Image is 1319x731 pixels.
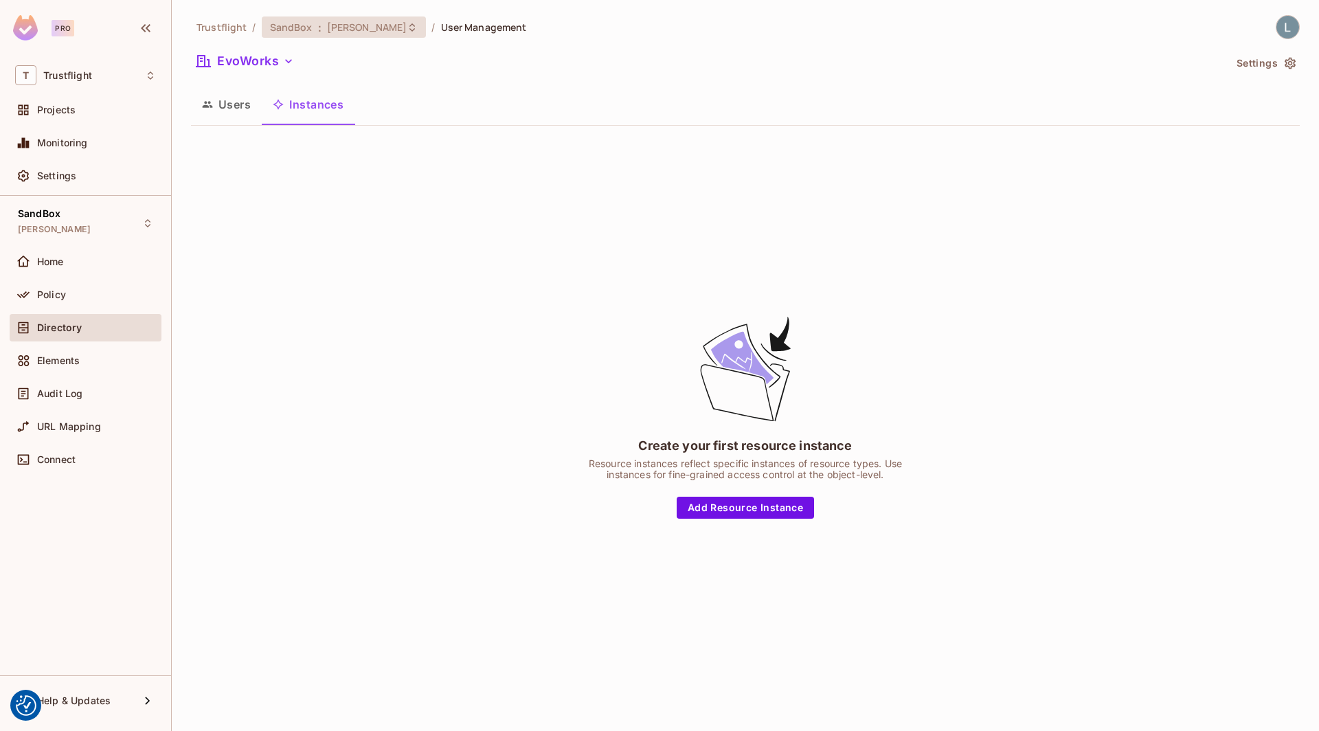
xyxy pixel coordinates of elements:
span: Policy [37,289,66,300]
span: Projects [37,104,76,115]
span: Elements [37,355,80,366]
span: Connect [37,454,76,465]
span: [PERSON_NAME] [327,21,407,34]
button: Add Resource Instance [677,497,814,519]
img: Lewis Youl [1276,16,1299,38]
span: Audit Log [37,388,82,399]
span: Settings [37,170,76,181]
span: SandBox [18,208,60,219]
span: the active workspace [196,21,247,34]
li: / [252,21,256,34]
button: Consent Preferences [16,695,36,716]
span: SandBox [270,21,313,34]
span: Monitoring [37,137,88,148]
span: [PERSON_NAME] [18,224,91,235]
span: T [15,65,36,85]
div: Pro [52,20,74,36]
span: Directory [37,322,82,333]
div: Create your first resource instance [638,437,852,454]
button: Users [191,87,262,122]
span: User Management [441,21,527,34]
div: Resource instances reflect specific instances of resource types. Use instances for fine-grained a... [574,458,917,480]
img: SReyMgAAAABJRU5ErkJggg== [13,15,38,41]
span: Workspace: Trustflight [43,70,92,81]
button: EvoWorks [191,50,300,72]
button: Instances [262,87,354,122]
img: Revisit consent button [16,695,36,716]
span: Home [37,256,64,267]
li: / [431,21,435,34]
span: URL Mapping [37,421,101,432]
button: Settings [1231,52,1300,74]
span: Help & Updates [37,695,111,706]
span: : [317,22,322,33]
